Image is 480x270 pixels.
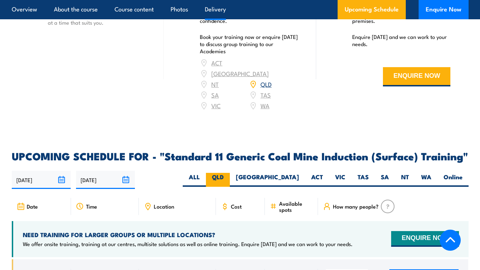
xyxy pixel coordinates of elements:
span: Cost [231,203,242,209]
button: ENQUIRE NOW [383,67,450,86]
span: Available spots [279,200,313,212]
span: Location [154,203,174,209]
h4: NEED TRAINING FOR LARGER GROUPS OR MULTIPLE LOCATIONS? [23,231,353,239]
label: TAS [352,173,375,187]
span: Date [27,203,38,209]
p: Book your training now or enquire [DATE] to discuss group training to our Academies [200,33,298,55]
label: ALL [183,173,206,187]
label: Online [438,173,469,187]
label: VIC [329,173,352,187]
input: To date [76,171,135,189]
label: ACT [305,173,329,187]
label: NT [395,173,415,187]
input: From date [12,171,71,189]
p: We offer onsite training, training at our centres, multisite solutions as well as online training... [23,240,353,247]
a: QLD [261,80,272,88]
label: [GEOGRAPHIC_DATA] [230,173,305,187]
button: ENQUIRE NOW [391,231,459,247]
label: WA [415,173,438,187]
label: QLD [206,173,230,187]
span: Time [86,203,97,209]
span: How many people? [333,203,379,209]
h2: UPCOMING SCHEDULE FOR - "Standard 11 Generic Coal Mine Induction (Surface) Training" [12,151,469,160]
label: SA [375,173,395,187]
p: Enquire [DATE] and we can work to your needs. [352,33,451,47]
